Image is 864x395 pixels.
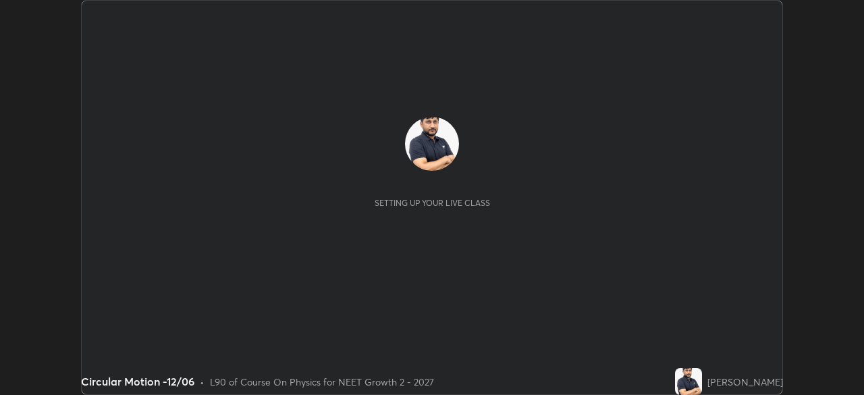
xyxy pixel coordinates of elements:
div: [PERSON_NAME] [707,375,783,389]
img: de6c275da805432c8bc00b045e3c7ab9.jpg [675,368,702,395]
div: L90 of Course On Physics for NEET Growth 2 - 2027 [210,375,434,389]
div: • [200,375,205,389]
div: Setting up your live class [375,198,490,208]
img: de6c275da805432c8bc00b045e3c7ab9.jpg [405,117,459,171]
div: Circular Motion -12/06 [81,373,194,390]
